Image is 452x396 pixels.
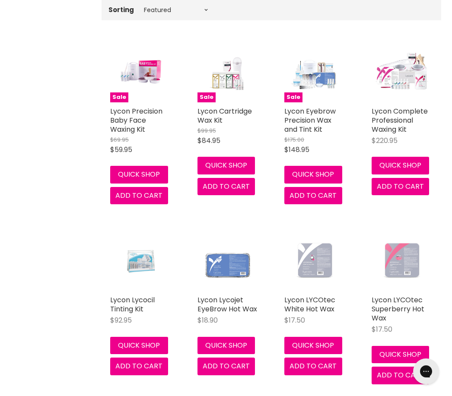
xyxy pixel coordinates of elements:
button: Quick shop [284,166,342,183]
span: Add to cart [203,361,250,371]
a: Lycon Cartridge Wax Kit [197,106,252,125]
button: Quick shop [372,157,430,174]
a: Lycon Lycocil Tinting Kit [110,295,155,314]
span: $17.50 [284,315,305,325]
button: Quick shop [110,166,168,183]
button: Add to cart [284,358,342,375]
span: $148.95 [284,145,309,155]
button: Quick shop [110,337,168,354]
img: Lycon LYCOtec White Hot Wax [284,230,346,291]
a: Lycon Lycojet EyeBrow Hot Wax [197,295,257,314]
span: $92.95 [110,315,132,325]
button: Add to cart [284,187,342,204]
img: Lycon Eyebrow Precision Wax and Tint Kit [284,41,346,102]
button: Quick shop [372,346,430,363]
button: Quick shop [284,337,342,354]
iframe: Gorgias live chat messenger [409,355,443,387]
span: Sale [197,92,216,102]
img: Lycon Cartridge Wax Kit [197,41,259,102]
span: Add to cart [377,181,424,191]
label: Sorting [108,6,134,13]
span: $69.95 [110,136,129,144]
a: Lycon Lycocil Tinting Kit [110,230,172,291]
img: Lycon Precision Baby Face Waxing Kit [121,41,161,102]
button: Add to cart [197,358,255,375]
span: $18.90 [197,315,218,325]
img: Lycon LYCOtec Superberry Hot Wax [372,230,433,291]
span: Add to cart [203,181,250,191]
a: Lycon Eyebrow Precision Wax and Tint KitSale [284,41,346,102]
img: Lycon Complete Professional Waxing Kit [372,41,433,102]
img: Lycon Lycojet EyeBrow Hot Wax [197,230,259,291]
img: Lycon Lycocil Tinting Kit [121,230,161,291]
button: Add to cart [197,178,255,195]
span: $175.00 [284,136,304,144]
a: Lycon LYCOtec Superberry Hot Wax [372,295,424,323]
span: $99.95 [197,127,216,135]
span: Add to cart [290,361,337,371]
span: $84.95 [197,136,220,146]
button: Add to cart [110,358,168,375]
a: Lycon Precision Baby Face Waxing Kit [110,106,162,134]
span: Add to cart [115,361,162,371]
a: Lycon LYCOtec White Hot Wax [284,295,335,314]
a: Lycon Eyebrow Precision Wax and Tint Kit [284,106,336,134]
span: Sale [110,92,128,102]
button: Quick shop [197,157,255,174]
span: Sale [284,92,302,102]
span: $59.95 [110,145,132,155]
button: Add to cart [372,367,430,384]
button: Add to cart [110,187,168,204]
span: Add to cart [377,370,424,380]
span: $220.95 [372,136,398,146]
a: Lycon Precision Baby Face Waxing KitSale [110,41,172,102]
a: Lycon Complete Professional Waxing Kit [372,106,428,134]
a: Lycon Cartridge Wax KitSale [197,41,259,102]
span: Add to cart [290,190,337,200]
span: $17.50 [372,324,392,334]
span: Add to cart [115,190,162,200]
button: Add to cart [372,178,430,195]
button: Quick shop [197,337,255,354]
